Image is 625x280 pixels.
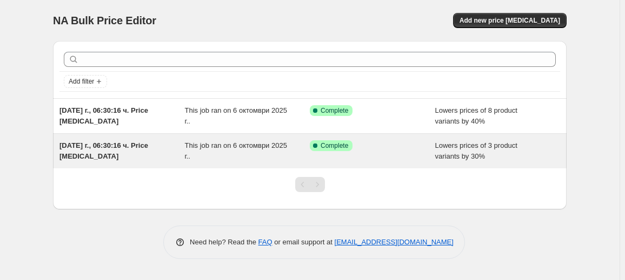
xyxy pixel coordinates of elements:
nav: Pagination [295,177,325,192]
span: This job ran on 6 октомври 2025 г.. [185,106,287,125]
span: Lowers prices of 3 product variants by 30% [435,141,517,160]
span: NA Bulk Price Editor [53,15,156,26]
span: Add filter [69,77,94,86]
span: This job ran on 6 октомври 2025 г.. [185,141,287,160]
button: Add new price [MEDICAL_DATA] [453,13,567,28]
span: Need help? Read the [190,238,258,246]
span: [DATE] г., 06:30:16 ч. Price [MEDICAL_DATA] [59,141,148,160]
a: [EMAIL_ADDRESS][DOMAIN_NAME] [335,238,454,246]
span: Complete [321,106,348,115]
span: Complete [321,141,348,150]
span: Lowers prices of 8 product variants by 40% [435,106,517,125]
span: or email support at [272,238,335,246]
a: FAQ [258,238,272,246]
span: [DATE] г., 06:30:16 ч. Price [MEDICAL_DATA] [59,106,148,125]
span: Add new price [MEDICAL_DATA] [460,16,560,25]
button: Add filter [64,75,107,88]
